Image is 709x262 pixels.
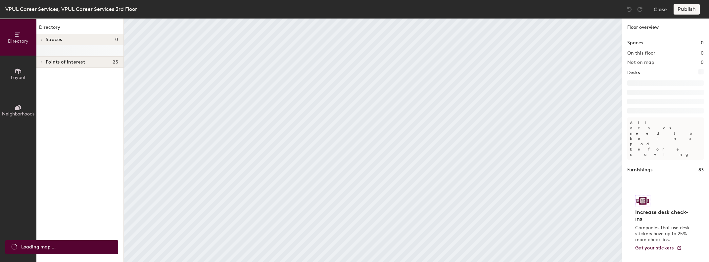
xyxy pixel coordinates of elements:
span: Loading map ... [21,243,56,251]
a: Get your stickers [635,245,682,251]
span: Layout [11,75,26,80]
h1: 83 [698,166,704,174]
h1: Desks [627,69,640,76]
img: Sticker logo [635,195,650,206]
span: Spaces [46,37,62,42]
h2: 0 [701,51,704,56]
span: Directory [8,38,28,44]
span: 0 [115,37,118,42]
img: Undo [626,6,633,13]
img: Redo [637,6,643,13]
p: All desks need to be in a pod before saving [627,117,704,160]
span: 25 [113,60,118,65]
span: Points of interest [46,60,85,65]
h1: Directory [36,24,123,34]
span: Get your stickers [635,245,674,251]
h1: Spaces [627,39,643,47]
h1: 0 [701,39,704,47]
h2: On this floor [627,51,655,56]
h1: Furnishings [627,166,652,174]
h1: Floor overview [622,19,709,34]
canvas: Map [124,19,622,262]
h4: Increase desk check-ins [635,209,692,222]
span: Neighborhoods [2,111,34,117]
h2: 0 [701,60,704,65]
p: Companies that use desk stickers have up to 25% more check-ins. [635,225,692,243]
button: Close [654,4,667,15]
h2: Not on map [627,60,654,65]
div: VPUL Career Services, VPUL Career Services 3rd Floor [5,5,137,13]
